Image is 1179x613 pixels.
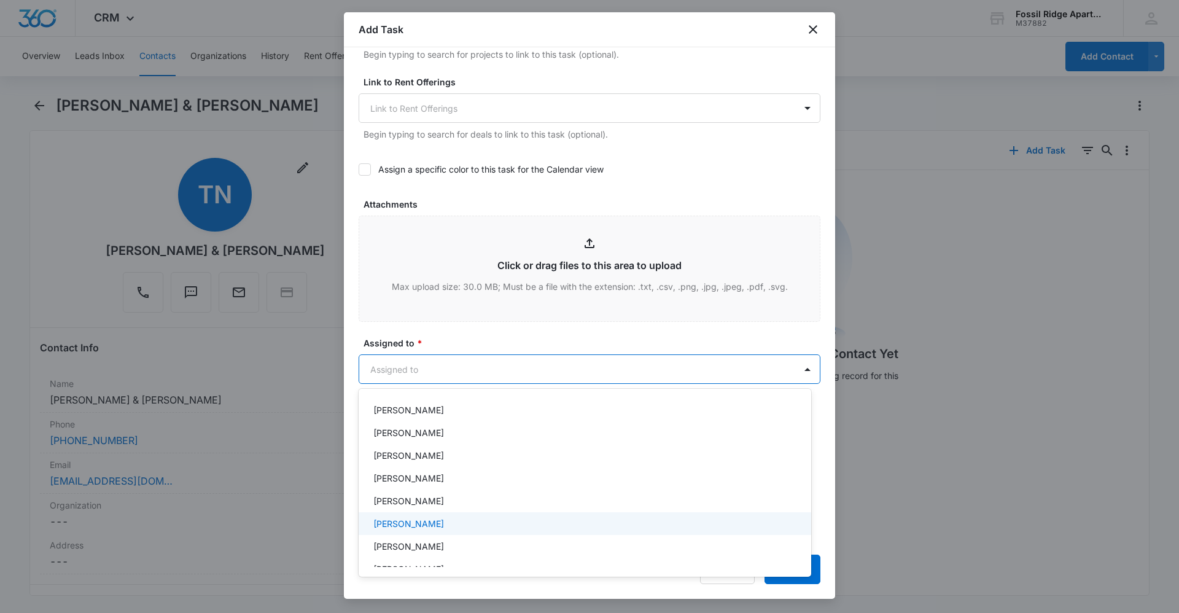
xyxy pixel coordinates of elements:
[373,449,444,462] p: [PERSON_NAME]
[373,540,444,553] p: [PERSON_NAME]
[373,426,444,439] p: [PERSON_NAME]
[373,517,444,530] p: [PERSON_NAME]
[373,494,444,507] p: [PERSON_NAME]
[373,404,444,416] p: [PERSON_NAME]
[373,563,444,576] p: [PERSON_NAME]
[373,472,444,485] p: [PERSON_NAME]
